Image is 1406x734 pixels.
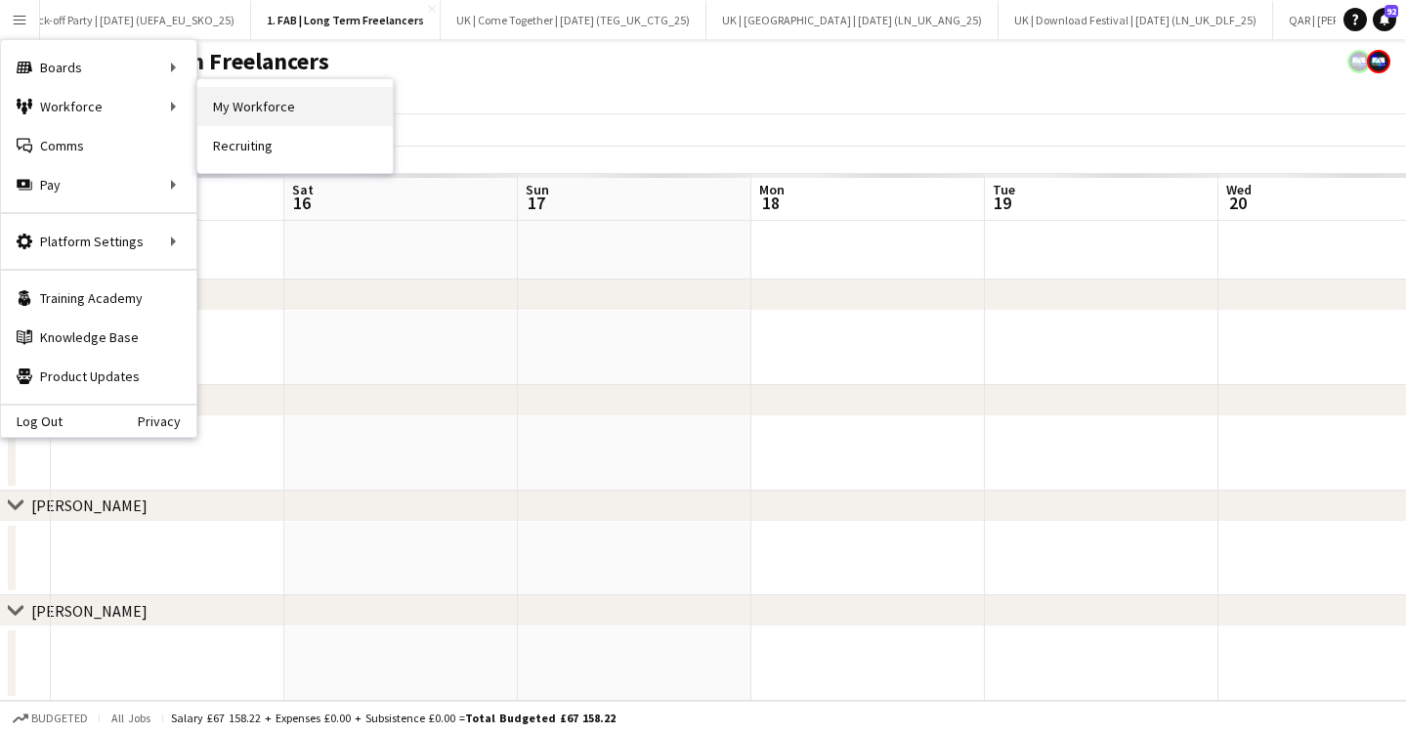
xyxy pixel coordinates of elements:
app-user-avatar: FAB Recruitment [1347,50,1371,73]
button: 1. FAB | Long Term Freelancers [251,1,441,39]
span: Sat [292,181,314,198]
a: Recruiting [197,126,393,165]
a: My Workforce [197,87,393,126]
div: Platform Settings [1,222,196,261]
span: Wed [1226,181,1252,198]
a: Knowledge Base [1,318,196,357]
span: Sun [526,181,549,198]
span: All jobs [107,711,154,725]
span: Mon [759,181,785,198]
a: Product Updates [1,357,196,396]
a: 92 [1373,8,1396,31]
span: 18 [756,192,785,214]
span: Total Budgeted £67 158.22 [465,711,616,725]
div: Boards [1,48,196,87]
a: Training Academy [1,279,196,318]
span: 16 [289,192,314,214]
span: 19 [990,192,1015,214]
div: [PERSON_NAME] [31,496,148,515]
div: [PERSON_NAME] [31,601,148,621]
span: 20 [1223,192,1252,214]
button: UK | Come Together | [DATE] (TEG_UK_CTG_25) [441,1,706,39]
span: 17 [523,192,549,214]
div: Workforce [1,87,196,126]
a: Privacy [138,413,196,429]
button: Budgeted [10,708,91,729]
span: Tue [993,181,1015,198]
a: Comms [1,126,196,165]
span: Budgeted [31,712,88,725]
div: Salary £67 158.22 + Expenses £0.00 + Subsistence £0.00 = [171,711,616,725]
a: Log Out [1,413,63,429]
div: Pay [1,165,196,204]
span: 92 [1385,5,1398,18]
app-user-avatar: FAB Recruitment [1367,50,1390,73]
button: UK | Download Festival | [DATE] (LN_UK_DLF_25) [999,1,1273,39]
button: UK | [GEOGRAPHIC_DATA] | [DATE] (LN_UK_ANG_25) [706,1,999,39]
